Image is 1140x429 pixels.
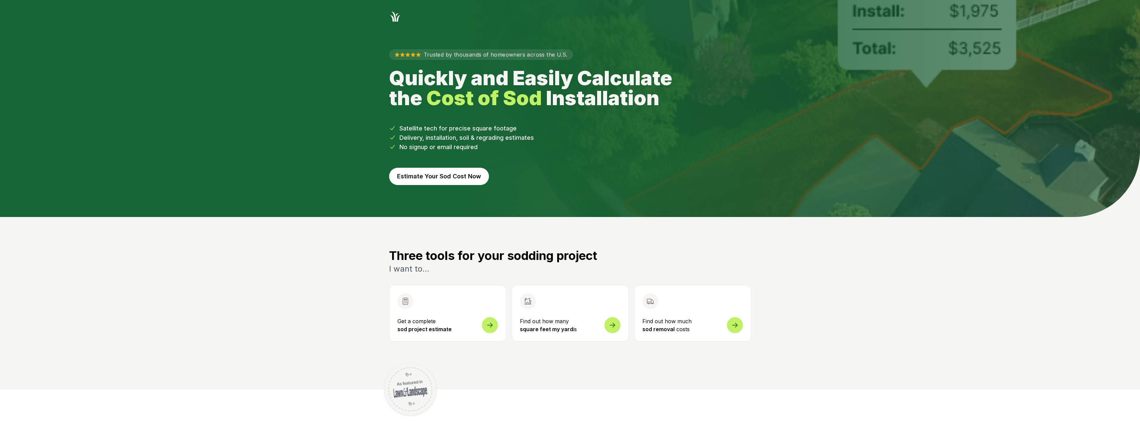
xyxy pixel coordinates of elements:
[397,317,498,333] p: Get a complete
[381,360,440,419] img: Featured in Lawn & Landscape magazine badge
[389,249,751,262] h3: Three tools for your sodding project
[389,133,751,142] li: Delivery, installation, soil & regrading
[634,285,751,341] a: Find out how much sod removal costs
[389,285,506,341] button: Open sod measurement and cost calculator
[505,134,534,141] span: estimates
[426,86,542,110] strong: Cost of Sod
[389,68,687,108] h1: Quickly and Easily Calculate the Installation
[397,326,452,332] strong: sod project estimate
[389,49,573,60] p: Trusted by thousands of homeowners across the U.S.
[642,317,743,333] p: Find out how much costs
[389,142,751,152] li: No signup or email required
[520,317,620,333] p: Find out how many is
[389,168,489,185] button: Estimate Your Sod Cost Now
[520,326,573,332] strong: square feet my yard
[512,285,629,341] a: Find out how many square feet my yardis
[389,264,751,274] p: I want to...
[389,124,751,133] li: Satellite tech for precise square footage
[642,326,675,332] strong: sod removal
